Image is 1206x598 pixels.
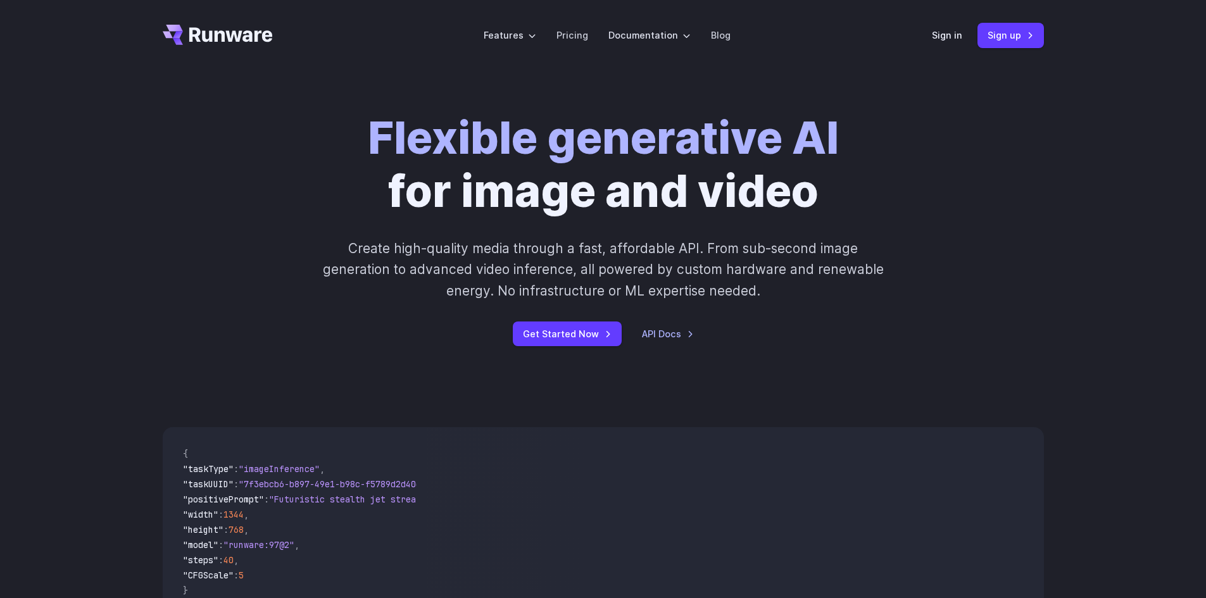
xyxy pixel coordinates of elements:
a: Sign in [932,28,962,42]
span: "taskType" [183,463,234,475]
a: Get Started Now [513,321,622,346]
span: 5 [239,570,244,581]
span: : [234,570,239,581]
span: "height" [183,524,223,535]
span: , [320,463,325,475]
span: : [234,478,239,490]
span: : [223,524,229,535]
a: Pricing [556,28,588,42]
span: "CFGScale" [183,570,234,581]
h1: for image and video [368,111,839,218]
span: "positivePrompt" [183,494,264,505]
span: "taskUUID" [183,478,234,490]
span: "model" [183,539,218,551]
span: { [183,448,188,459]
span: "Futuristic stealth jet streaking through a neon-lit cityscape with glowing purple exhaust" [269,494,730,505]
span: , [244,524,249,535]
span: 40 [223,554,234,566]
label: Documentation [608,28,691,42]
span: : [218,539,223,551]
strong: Flexible generative AI [368,111,839,165]
span: "runware:97@2" [223,539,294,551]
span: "7f3ebcb6-b897-49e1-b98c-f5789d2d40d7" [239,478,431,490]
span: "imageInference" [239,463,320,475]
span: : [234,463,239,475]
a: Sign up [977,23,1044,47]
span: : [264,494,269,505]
p: Create high-quality media through a fast, affordable API. From sub-second image generation to adv... [321,238,885,301]
span: 1344 [223,509,244,520]
span: , [244,509,249,520]
a: API Docs [642,327,694,341]
span: 768 [229,524,244,535]
a: Blog [711,28,731,42]
span: "width" [183,509,218,520]
span: : [218,509,223,520]
label: Features [484,28,536,42]
a: Go to / [163,25,273,45]
span: , [234,554,239,566]
span: : [218,554,223,566]
span: "steps" [183,554,218,566]
span: , [294,539,299,551]
span: } [183,585,188,596]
